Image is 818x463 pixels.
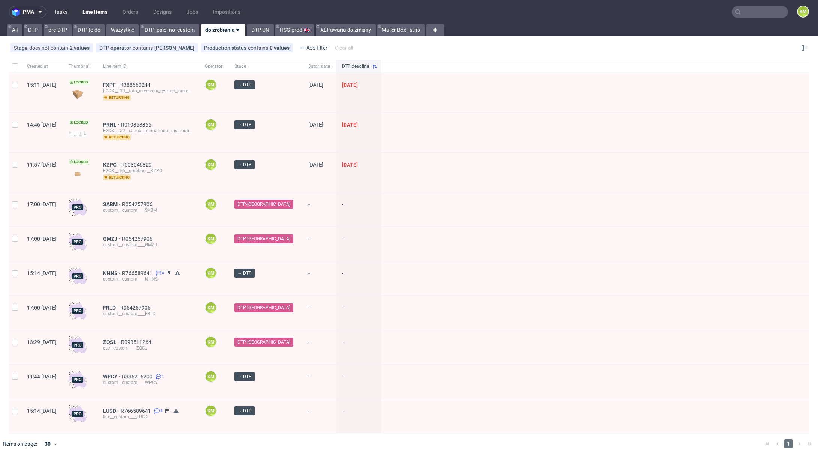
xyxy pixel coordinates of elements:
img: pro-icon.017ec5509f39f3e742e3.png [69,336,87,354]
span: 13:29 [DATE] [27,339,57,345]
a: DTP UN [247,24,274,36]
a: All [7,24,22,36]
span: - [308,270,330,286]
span: DTP-[GEOGRAPHIC_DATA] [237,235,290,242]
figcaption: KM [206,268,216,278]
span: FXPF [103,82,120,88]
img: pro-icon.017ec5509f39f3e742e3.png [69,198,87,216]
a: DTP_paid_no_custom [140,24,199,36]
span: [DATE] [342,82,358,88]
span: 11:57 [DATE] [27,162,57,168]
a: KZPO [103,162,121,168]
span: pma [23,9,34,15]
a: PRNL [103,122,121,128]
a: R019353366 [121,122,153,128]
a: ALT awaria do zmiany [316,24,376,36]
span: Operator [205,63,222,70]
span: - [342,305,375,321]
img: pro-icon.017ec5509f39f3e742e3.png [69,371,87,389]
span: 15:11 [DATE] [27,82,57,88]
span: [DATE] [308,162,324,168]
a: do zrobienia [201,24,245,36]
img: version_two_editor_design [69,89,87,100]
img: version_two_editor_design.png [69,169,87,179]
span: 17:00 [DATE] [27,236,57,242]
span: → DTP [237,82,252,88]
div: custom__custom____WPCY [103,380,193,386]
a: 1 [154,374,164,380]
a: Wszystkie [106,24,139,36]
div: [PERSON_NAME] [154,45,194,51]
span: WPCY [103,374,122,380]
span: R388560244 [120,82,152,88]
figcaption: KM [206,159,216,170]
span: DTP-[GEOGRAPHIC_DATA] [237,339,290,345]
a: Orders [118,6,143,18]
span: 15:14 [DATE] [27,270,57,276]
span: [DATE] [308,122,324,128]
span: DTP operator [99,45,133,51]
span: - [308,408,330,424]
a: Jobs [182,6,203,18]
span: R003046829 [121,162,153,168]
span: DTP-[GEOGRAPHIC_DATA] [237,304,290,311]
span: - [308,339,330,355]
span: - [308,305,330,321]
span: Locked [69,159,90,165]
span: 1 [784,439,793,448]
div: Clear all [333,43,355,53]
div: EGDK__f56__gruebner__KZPO [103,168,193,174]
span: 4 [160,408,163,414]
a: R054257906 [120,305,152,311]
div: Add filter [296,42,329,54]
span: → DTP [237,270,252,277]
span: → DTP [237,408,252,414]
a: Tasks [49,6,72,18]
span: Locked [69,119,90,125]
a: R093511264 [121,339,153,345]
span: Locked [69,79,90,85]
a: R766589641 [122,270,154,276]
span: 17:00 [DATE] [27,305,57,311]
span: Stage [14,45,29,51]
span: - [342,201,375,217]
span: 17:00 [DATE] [27,201,57,207]
span: 11:44 [DATE] [27,374,57,380]
span: Batch date [308,63,330,70]
a: Impositions [209,6,245,18]
span: does not contain [29,45,70,51]
span: Stage [234,63,296,70]
span: returning [103,134,131,140]
span: - [342,374,375,390]
button: pma [9,6,46,18]
a: R054257906 [122,236,154,242]
a: SABM [103,201,122,207]
figcaption: KM [206,80,216,90]
a: 4 [152,408,163,414]
span: - [308,374,330,390]
a: DTP to do [73,24,105,36]
span: - [342,339,375,355]
span: returning [103,174,131,180]
span: → DTP [237,161,252,168]
div: custom__custom____SABM [103,207,193,213]
span: → DTP [237,121,252,128]
span: R766589641 [121,408,152,414]
div: EGDK__f33__foto_akcesoria_ryszard_jankowski__FXPF [103,88,193,94]
a: R336216200 [122,374,154,380]
span: ZQSL [103,339,121,345]
span: Items on page: [3,440,37,448]
figcaption: KM [798,6,808,17]
a: Mailer Box - strip [377,24,425,36]
a: Designs [149,6,176,18]
a: LUSD [103,408,121,414]
span: FRLD [103,305,120,311]
span: Production status [204,45,248,51]
a: GMZJ [103,236,122,242]
a: R054257906 [122,201,154,207]
figcaption: KM [206,119,216,130]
